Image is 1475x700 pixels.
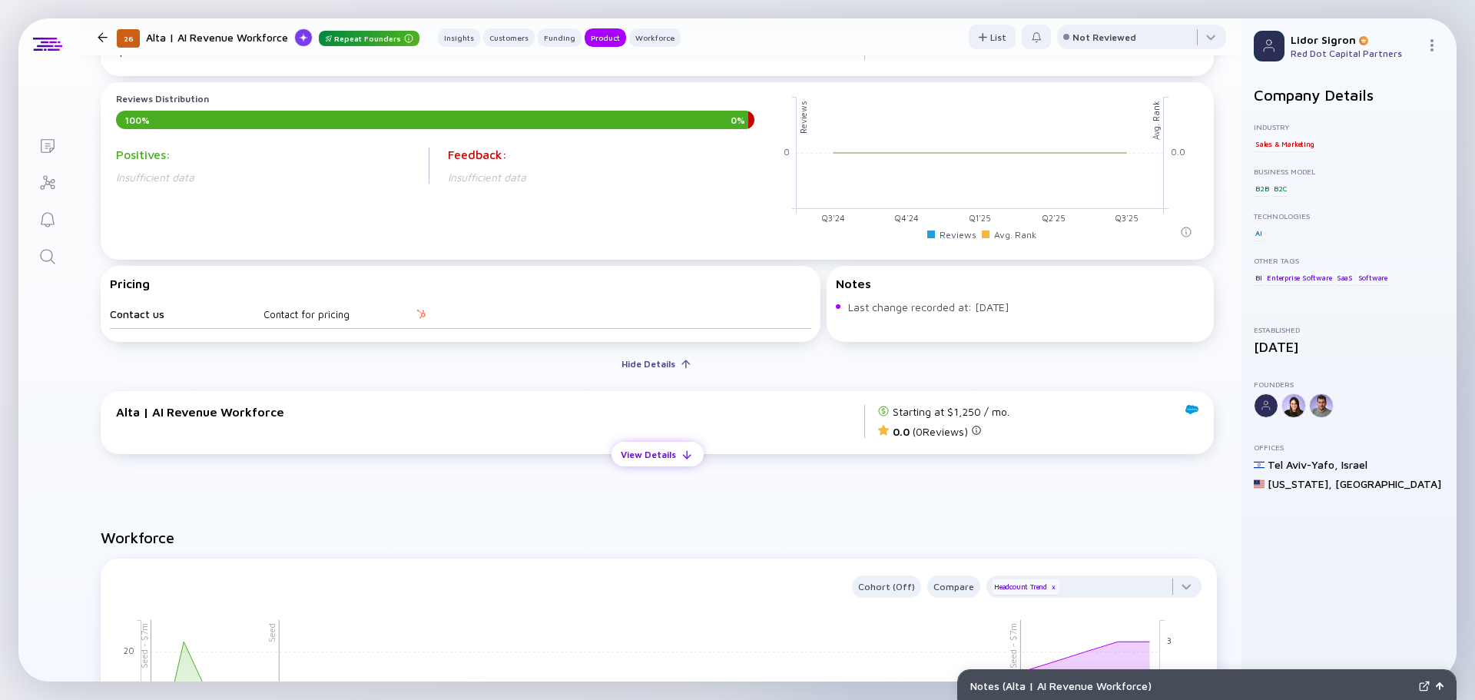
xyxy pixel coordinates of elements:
tspan: Q3'25 [1115,214,1139,224]
div: Software [1357,270,1389,285]
div: Insufficient data [116,171,423,184]
button: Product [585,28,626,47]
div: Founders [1254,380,1444,389]
div: Alta | AI Revenue Workforce [146,28,419,47]
div: Sales & Marketing [1254,136,1316,151]
span: 0 % [728,114,748,126]
img: Open Notes [1436,682,1444,690]
tspan: Q3'24 [821,214,845,224]
h2: Company Details [1254,86,1444,104]
h2: Workforce [101,529,1217,546]
div: Alta | AI Revenue Workforce [116,405,864,419]
div: Repeat Founders [319,31,419,46]
text: Reviews [798,101,808,134]
tspan: 20 [124,646,134,656]
div: Contact for pricing [264,308,417,320]
div: Cohort (Off) [852,578,921,595]
div: [GEOGRAPHIC_DATA] [1335,477,1441,490]
div: Funding [538,30,582,45]
div: Industry [1254,122,1444,131]
div: 26 [117,29,140,48]
button: Compare [927,576,980,598]
div: Israel [1341,458,1367,471]
div: Tel Aviv-Yafo , [1268,458,1338,471]
button: Cohort (Off) [852,576,921,598]
div: [US_STATE] , [1268,477,1332,490]
div: Insights [438,30,480,45]
div: BI [1254,270,1264,285]
img: Profile Picture [1254,31,1284,61]
tspan: Q4'24 [894,214,919,224]
div: Starting at $1,250 / mo. [893,405,1009,418]
a: Reminders [18,200,76,237]
tspan: 3 [1167,636,1172,646]
div: Offices [1254,443,1444,452]
text: Avg. Rank [1151,101,1161,140]
a: Search [18,237,76,274]
div: B2C [1272,181,1288,196]
div: Pricing [110,277,150,290]
button: Customers [483,28,535,47]
div: SaaS [1335,270,1354,285]
div: View Details [612,443,685,466]
img: Expand Notes [1419,681,1430,692]
div: Established [1254,325,1444,334]
button: Hide Details [612,351,703,376]
div: Positives: [116,148,423,161]
img: United States Flag [1254,479,1265,489]
div: x [1049,582,1058,592]
div: Customers [483,30,535,45]
img: Israel Flag [1254,459,1265,470]
div: ( 0 Reviews) [893,424,982,438]
span: 100 % [122,114,153,126]
img: Menu [1426,39,1438,51]
button: Workforce [629,28,681,47]
tspan: Q2'25 [1042,214,1066,224]
button: List [969,25,1016,49]
div: Hide Details [612,352,684,376]
div: Enterprise Software [1265,270,1333,285]
div: Product [585,30,626,45]
div: Other Tags [1254,256,1444,265]
button: View Details [612,442,704,466]
div: Business Model [1254,167,1444,176]
span: Reviews Distribution [116,93,209,105]
div: Headcount Trend [993,579,1059,595]
div: Notes [836,277,1205,290]
div: [DATE] [1254,339,1444,355]
div: Insufficient data [448,171,754,184]
tspan: 0 [784,147,790,157]
div: Workforce [629,30,681,45]
a: Lists [18,126,76,163]
div: B2B [1254,181,1270,196]
div: Technologies [1254,211,1444,221]
button: Insights [438,28,480,47]
div: Lidor Sigron [1291,33,1420,46]
span: 0.0 [893,425,910,438]
div: AI [1254,225,1264,241]
span: Last change recorded at: [DATE] [848,300,1205,315]
div: Notes ( Alta | AI Revenue Workforce ) [970,679,1413,692]
button: Funding [538,28,582,47]
div: Contact us [110,307,264,320]
div: Red Dot Capital Partners [1291,48,1420,59]
tspan: 0.0 [1171,147,1185,157]
div: Feedback: [448,148,754,161]
div: Compare [927,578,980,595]
a: Investor Map [18,163,76,200]
div: Not Reviewed [1072,32,1136,43]
tspan: Q1'25 [969,214,991,224]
